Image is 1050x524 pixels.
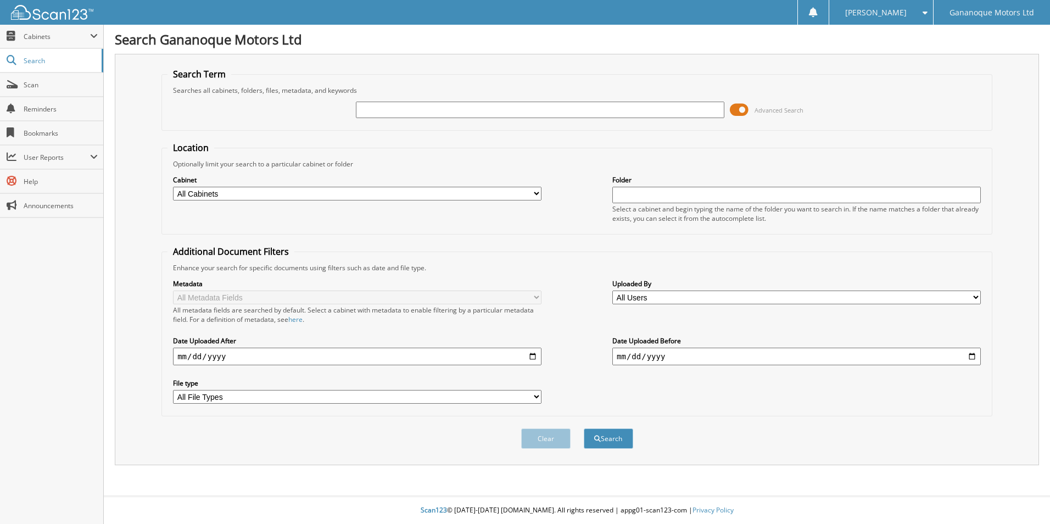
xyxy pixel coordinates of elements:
label: Date Uploaded Before [612,336,981,345]
button: Search [584,428,633,449]
a: Privacy Policy [692,505,734,515]
span: Scan123 [421,505,447,515]
input: end [612,348,981,365]
span: Announcements [24,201,98,210]
div: Searches all cabinets, folders, files, metadata, and keywords [167,86,986,95]
iframe: Chat Widget [995,471,1050,524]
span: Bookmarks [24,129,98,138]
button: Clear [521,428,571,449]
label: Cabinet [173,175,541,185]
span: User Reports [24,153,90,162]
label: Date Uploaded After [173,336,541,345]
label: File type [173,378,541,388]
a: here [288,315,303,324]
span: Gananoque Motors Ltd [950,9,1034,16]
span: Reminders [24,104,98,114]
input: start [173,348,541,365]
span: Advanced Search [755,106,803,114]
label: Folder [612,175,981,185]
span: [PERSON_NAME] [845,9,907,16]
legend: Search Term [167,68,231,80]
div: Enhance your search for specific documents using filters such as date and file type. [167,263,986,272]
span: Help [24,177,98,186]
div: All metadata fields are searched by default. Select a cabinet with metadata to enable filtering b... [173,305,541,324]
span: Cabinets [24,32,90,41]
div: Select a cabinet and begin typing the name of the folder you want to search in. If the name match... [612,204,981,223]
label: Metadata [173,279,541,288]
span: Search [24,56,96,65]
legend: Location [167,142,214,154]
span: Scan [24,80,98,90]
label: Uploaded By [612,279,981,288]
div: © [DATE]-[DATE] [DOMAIN_NAME]. All rights reserved | appg01-scan123-com | [104,497,1050,524]
legend: Additional Document Filters [167,246,294,258]
div: Optionally limit your search to a particular cabinet or folder [167,159,986,169]
h1: Search Gananoque Motors Ltd [115,30,1039,48]
img: scan123-logo-white.svg [11,5,93,20]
